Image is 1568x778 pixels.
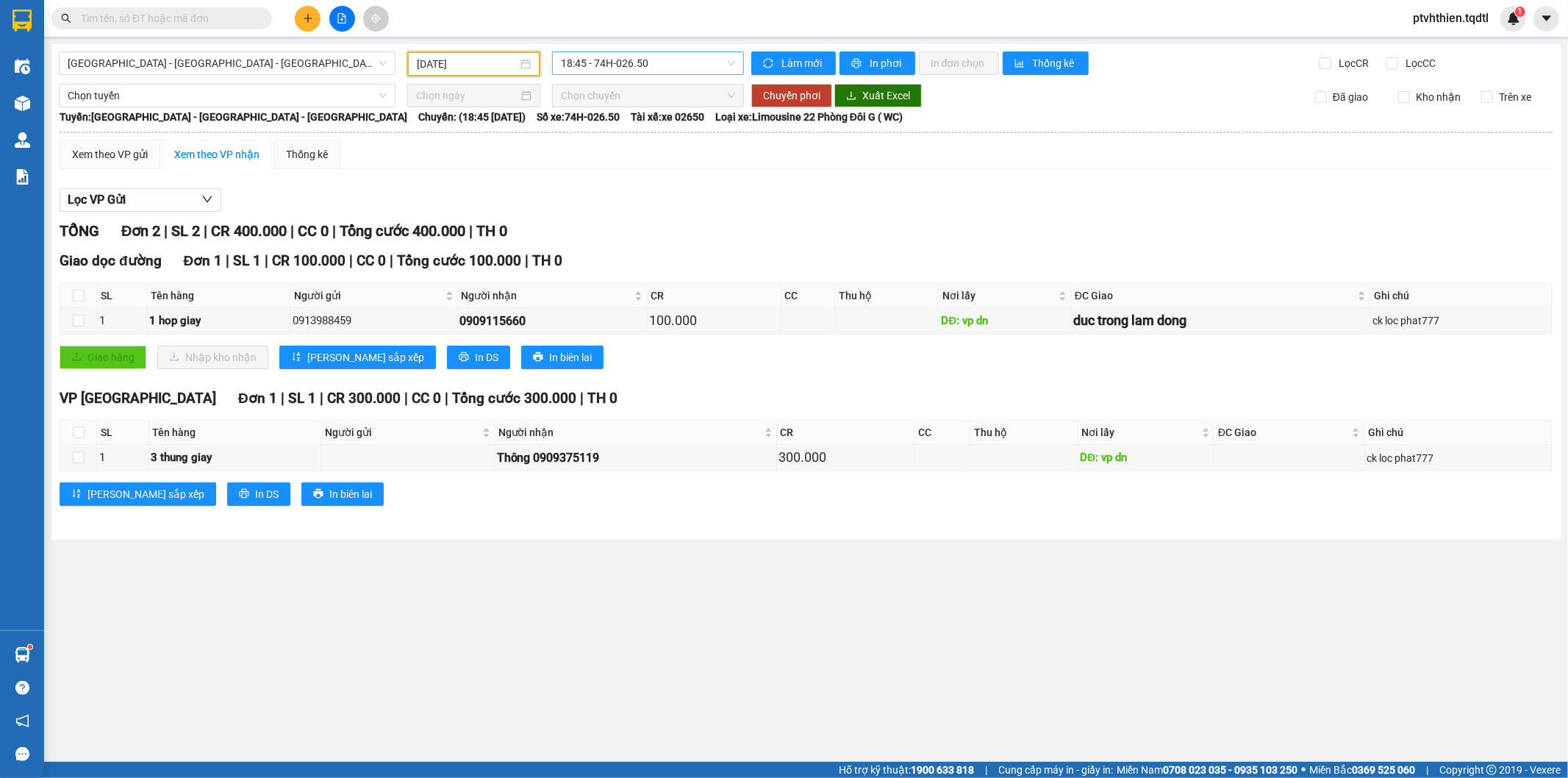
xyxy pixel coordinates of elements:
span: question-circle [15,681,29,695]
span: ĐC Giao [1218,424,1349,440]
span: | [349,252,353,269]
div: Xem theo VP gửi [72,146,148,163]
span: CR 100.000 [272,252,346,269]
span: Tổng cước 300.000 [452,390,576,407]
button: syncLàm mới [751,51,836,75]
span: SL 1 [233,252,261,269]
span: | [320,390,323,407]
span: Xuất Excel [862,88,910,104]
span: | [404,390,408,407]
span: | [445,390,448,407]
th: SL [97,421,149,445]
div: Xem theo VP nhận [174,146,259,163]
span: SL 1 [288,390,316,407]
button: aim [363,6,389,32]
span: sync [763,58,776,70]
span: TH 0 [532,252,562,269]
span: Đơn 2 [121,222,160,240]
div: 0913988459 [293,313,455,330]
span: In DS [475,349,498,365]
span: VP [GEOGRAPHIC_DATA] [60,390,216,407]
span: Thống kê [1033,55,1077,71]
span: plus [303,13,313,24]
div: 1 [99,449,146,467]
div: Thống kê [286,146,328,163]
button: printerIn biên lai [521,346,604,369]
span: TH 0 [476,222,507,240]
span: In DS [255,486,279,502]
span: bar-chart [1014,58,1027,70]
img: warehouse-icon [15,132,30,148]
span: Đơn 1 [184,252,223,269]
span: Lọc VP Gửi [68,190,126,209]
span: ptvhthien.tqdtl [1401,9,1500,27]
span: | [469,222,473,240]
button: uploadGiao hàng [60,346,146,369]
th: CR [647,284,781,308]
span: caret-down [1540,12,1553,25]
span: 18:45 - 74H-026.50 [561,52,734,74]
span: In biên lai [329,486,372,502]
span: In biên lai [549,349,592,365]
div: DĐ: vp dn [1081,449,1211,467]
span: CC 0 [357,252,386,269]
span: printer [313,488,323,500]
th: Thu hộ [970,421,1078,445]
span: | [204,222,207,240]
span: sort-ascending [71,488,82,500]
button: downloadXuất Excel [834,84,922,107]
span: Đà Nẵng - Nha Trang - Đà Lạt [68,52,387,74]
span: Hỗ trợ kỹ thuật: [839,762,974,778]
sup: 1 [28,645,32,649]
span: Người gửi [294,288,443,304]
span: CR 400.000 [211,222,287,240]
span: notification [15,714,29,728]
b: Tuyến: [GEOGRAPHIC_DATA] - [GEOGRAPHIC_DATA] - [GEOGRAPHIC_DATA] [60,111,407,123]
span: Loại xe: Limousine 22 Phòng Đôi G ( WC) [715,109,903,125]
span: 1 [1517,7,1522,17]
span: Người nhận [462,288,632,304]
span: [PERSON_NAME] sắp xếp [87,486,204,502]
span: Chuyến: (18:45 [DATE]) [418,109,526,125]
strong: 0708 023 035 - 0935 103 250 [1163,764,1297,776]
span: copyright [1486,765,1497,775]
span: | [525,252,529,269]
span: Giao dọc đường [60,252,162,269]
div: 1 [99,313,144,330]
span: Nơi lấy [942,288,1056,304]
span: Trên xe [1493,89,1537,105]
img: solution-icon [15,169,30,185]
button: sort-ascending[PERSON_NAME] sắp xếp [279,346,436,369]
span: aim [370,13,381,24]
span: | [281,390,284,407]
strong: 0369 525 060 [1352,764,1415,776]
span: Miền Nam [1117,762,1297,778]
span: | [985,762,987,778]
th: CC [781,284,835,308]
span: Tài xế: xe 02650 [631,109,704,125]
span: | [290,222,294,240]
img: warehouse-icon [15,96,30,111]
input: 12/09/2025 [417,56,518,72]
button: caret-down [1533,6,1559,32]
div: DĐ: vp dn [941,313,1068,330]
span: Người gửi [326,424,479,440]
span: Miền Bắc [1309,762,1415,778]
div: 300.000 [779,447,912,468]
img: logo-vxr [12,10,32,32]
strong: 1900 633 818 [911,764,974,776]
span: printer [239,488,249,500]
button: printerIn biên lai [301,482,384,506]
button: In đơn chọn [919,51,999,75]
button: downloadNhập kho nhận [157,346,268,369]
div: ck loc phat777 [1372,313,1550,329]
span: [PERSON_NAME] sắp xếp [307,349,424,365]
span: down [201,193,213,205]
span: Chọn tuyến [68,85,387,107]
div: 3 thung giay [151,449,319,467]
button: Chuyển phơi [751,84,832,107]
span: Đã giao [1327,89,1374,105]
span: printer [851,58,864,70]
span: | [332,222,336,240]
span: | [1426,762,1428,778]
